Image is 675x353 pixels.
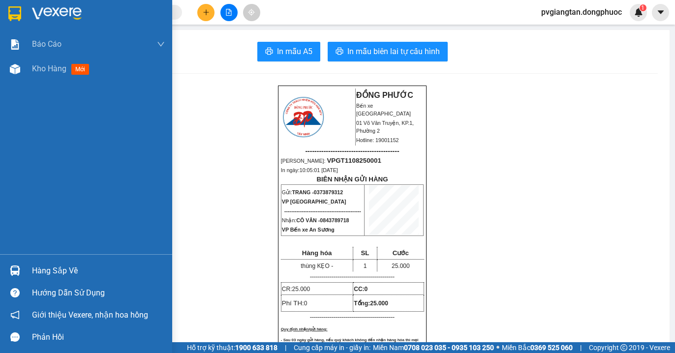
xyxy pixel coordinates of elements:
div: Phản hồi [32,330,165,345]
span: [PERSON_NAME]: [281,158,381,164]
span: question-circle [10,288,20,297]
sup: 1 [640,4,646,11]
span: printer [265,47,273,57]
span: Tổng: [354,300,388,307]
span: 0843789718 [320,217,349,223]
button: file-add [220,4,238,21]
span: Cung cấp máy in - giấy in: [294,342,370,353]
span: -------------------------------------------- [284,208,361,214]
span: ----------------------------------------- [305,147,399,155]
strong: BIÊN NHẬN GỬI HÀNG [316,176,388,183]
span: | [580,342,582,353]
span: VP [GEOGRAPHIC_DATA] [282,199,346,205]
strong: 0369 525 060 [530,344,573,352]
span: In mẫu biên lai tự cấu hình [347,45,440,58]
span: copyright [620,344,627,351]
img: icon-new-feature [634,8,643,17]
strong: 0708 023 035 - 0935 103 250 [404,344,494,352]
img: logo-vxr [8,6,21,21]
span: TRANG - [292,189,343,195]
span: plus [203,9,210,16]
img: solution-icon [10,39,20,50]
span: Miền Nam [373,342,494,353]
span: | [285,342,286,353]
span: aim [248,9,255,16]
span: 01 Võ Văn Truyện, KP.1, Phường 2 [356,120,414,134]
button: caret-down [652,4,669,21]
span: notification [10,310,20,320]
span: In mẫu A5 [277,45,312,58]
span: 0 [304,300,307,307]
span: Báo cáo [32,38,61,50]
span: In ngày: [281,167,338,173]
span: 25.000 [370,300,388,307]
strong: ĐỒNG PHƯỚC [356,91,413,99]
span: - Sau 03 ngày gửi hàng, nếu quý khách không đến nhận hàng hóa thì mọi khiếu nại công ty sẽ không ... [281,338,419,353]
button: aim [243,4,260,21]
span: CR: [282,286,310,293]
button: printerIn mẫu A5 [257,42,320,61]
span: SL [361,249,369,257]
span: CÔ VÂN - [296,217,349,223]
span: VPGT1108250001 [327,157,381,164]
span: caret-down [656,8,665,17]
img: warehouse-icon [10,64,20,74]
span: 0373879312 [314,189,343,195]
p: ------------------------------------------- [281,313,424,321]
span: Hỗ trợ kỹ thuật: [187,342,277,353]
img: logo [281,95,325,139]
button: plus [197,4,215,21]
span: down [157,40,165,48]
span: 1 [364,263,367,269]
span: mới [71,64,89,75]
strong: 1900 633 818 [235,344,277,352]
span: Phí TH: [282,299,307,307]
span: Bến xe [GEOGRAPHIC_DATA] [356,103,411,117]
div: Hàng sắp về [32,264,165,278]
span: Miền Bắc [502,342,573,353]
span: Nhận: [282,217,349,223]
span: 1 [641,4,644,11]
span: Cước [393,249,409,257]
span: pvgiangtan.dongphuoc [533,6,630,18]
span: Hàng hóa [302,249,332,257]
span: Giới thiệu Vexere, nhận hoa hồng [32,309,148,321]
span: Quy định nhận/gửi hàng: [281,327,328,331]
span: file-add [225,9,232,16]
span: 0 [365,286,368,293]
span: VP Bến xe An Sương [282,227,335,233]
button: printerIn mẫu biên lai tự cấu hình [328,42,448,61]
strong: CC: [354,286,368,293]
span: ⚪️ [496,346,499,350]
div: Hướng dẫn sử dụng [32,286,165,300]
span: Hotline: 19001152 [356,137,399,143]
span: Kho hàng [32,64,66,73]
span: Gửi: [282,189,343,195]
span: printer [336,47,343,57]
p: ------------------------------------------- [281,273,424,281]
span: 25.000 [392,263,410,269]
span: 10:05:01 [DATE] [300,167,338,173]
span: 25.000 [292,286,310,293]
img: warehouse-icon [10,265,20,276]
span: message [10,332,20,342]
span: thùng KẸO - [301,263,333,269]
